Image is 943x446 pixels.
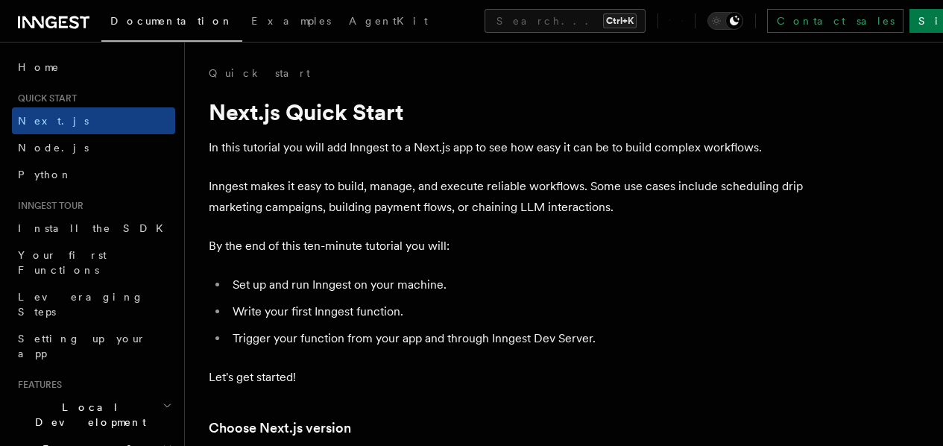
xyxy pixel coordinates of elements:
a: Documentation [101,4,242,42]
span: Home [18,60,60,75]
a: Python [12,161,175,188]
a: Examples [242,4,340,40]
li: Write your first Inngest function. [228,301,805,322]
button: Local Development [12,394,175,436]
span: Features [12,379,62,391]
span: Local Development [12,400,163,430]
p: Let's get started! [209,367,805,388]
span: Setting up your app [18,333,146,359]
a: Choose Next.js version [209,418,351,439]
span: Quick start [12,92,77,104]
span: AgentKit [349,15,428,27]
span: Node.js [18,142,89,154]
button: Search...Ctrl+K [485,9,646,33]
p: Inngest makes it easy to build, manage, and execute reliable workflows. Some use cases include sc... [209,176,805,218]
span: Your first Functions [18,249,107,276]
span: Python [18,169,72,180]
li: Trigger your function from your app and through Inngest Dev Server. [228,328,805,349]
a: Next.js [12,107,175,134]
p: By the end of this ten-minute tutorial you will: [209,236,805,257]
a: Quick start [209,66,310,81]
a: Your first Functions [12,242,175,283]
h1: Next.js Quick Start [209,98,805,125]
span: Examples [251,15,331,27]
a: Leveraging Steps [12,283,175,325]
span: Leveraging Steps [18,291,144,318]
span: Inngest tour [12,200,83,212]
p: In this tutorial you will add Inngest to a Next.js app to see how easy it can be to build complex... [209,137,805,158]
a: Setting up your app [12,325,175,367]
button: Toggle dark mode [707,12,743,30]
span: Documentation [110,15,233,27]
span: Install the SDK [18,222,172,234]
a: Install the SDK [12,215,175,242]
li: Set up and run Inngest on your machine. [228,274,805,295]
a: Contact sales [767,9,903,33]
a: Node.js [12,134,175,161]
span: Next.js [18,115,89,127]
a: Home [12,54,175,81]
a: AgentKit [340,4,437,40]
kbd: Ctrl+K [603,13,637,28]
